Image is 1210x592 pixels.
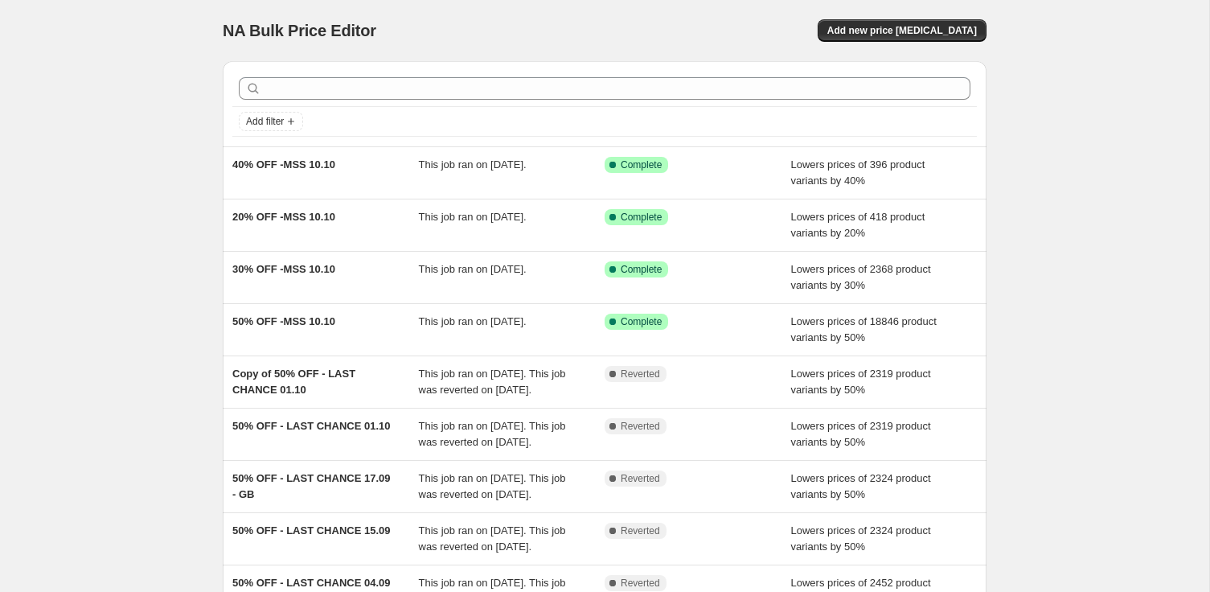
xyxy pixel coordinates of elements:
span: Add new price [MEDICAL_DATA] [827,24,977,37]
span: 50% OFF - LAST CHANCE 01.10 [232,420,391,432]
span: This job ran on [DATE]. This job was reverted on [DATE]. [419,524,566,553]
span: 40% OFF -MSS 10.10 [232,158,335,171]
button: Add filter [239,112,303,131]
span: This job ran on [DATE]. [419,211,527,223]
span: Reverted [621,420,660,433]
span: 50% OFF - LAST CHANCE 17.09 - GB [232,472,391,500]
span: This job ran on [DATE]. This job was reverted on [DATE]. [419,472,566,500]
span: This job ran on [DATE]. This job was reverted on [DATE]. [419,368,566,396]
span: Lowers prices of 2319 product variants by 50% [791,420,931,448]
span: 20% OFF -MSS 10.10 [232,211,335,223]
span: Lowers prices of 2368 product variants by 30% [791,263,931,291]
span: This job ran on [DATE]. [419,315,527,327]
button: Add new price [MEDICAL_DATA] [818,19,986,42]
span: 50% OFF - LAST CHANCE 04.09 [232,577,391,589]
span: Complete [621,263,662,276]
span: Lowers prices of 2324 product variants by 50% [791,524,931,553]
span: Lowers prices of 396 product variants by 40% [791,158,925,187]
span: Lowers prices of 2324 product variants by 50% [791,472,931,500]
span: This job ran on [DATE]. [419,263,527,275]
span: 50% OFF - LAST CHANCE 15.09 [232,524,391,536]
span: Reverted [621,524,660,537]
span: Lowers prices of 18846 product variants by 50% [791,315,937,343]
span: Lowers prices of 2319 product variants by 50% [791,368,931,396]
span: NA Bulk Price Editor [223,22,376,39]
span: Lowers prices of 418 product variants by 20% [791,211,925,239]
span: Complete [621,158,662,171]
span: Reverted [621,472,660,485]
span: This job ran on [DATE]. [419,158,527,171]
span: Copy of 50% OFF - LAST CHANCE 01.10 [232,368,355,396]
span: Reverted [621,368,660,380]
span: 30% OFF -MSS 10.10 [232,263,335,275]
span: 50% OFF -MSS 10.10 [232,315,335,327]
span: Add filter [246,115,284,128]
span: Complete [621,211,662,224]
span: Reverted [621,577,660,590]
span: This job ran on [DATE]. This job was reverted on [DATE]. [419,420,566,448]
span: Complete [621,315,662,328]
